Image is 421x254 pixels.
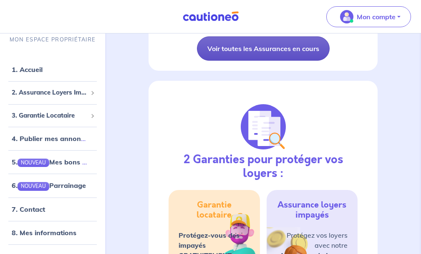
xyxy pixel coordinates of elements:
[3,130,102,147] div: 4. Publier mes annonces
[12,88,87,97] span: 2. Assurance Loyers Impayés
[326,6,411,27] button: illu_account_valid_menu.svgMon compte
[3,154,102,170] div: 5.NOUVEAUMes bons plans
[12,158,100,166] a: 5.NOUVEAUMes bons plans
[169,153,358,180] h3: 2 Garanties pour protéger vos loyers :
[357,12,396,22] p: Mon compte
[3,224,102,241] div: 8. Mes informations
[340,10,353,23] img: illu_account_valid_menu.svg
[241,104,286,149] img: justif-loupe
[12,65,43,74] a: 1. Accueil
[179,200,250,220] h5: Garantie locataire
[197,36,330,61] a: Voir toutes les Assurances en cours
[3,200,102,217] div: 7. Contact
[12,228,76,236] a: 8. Mes informations
[3,177,102,194] div: 6.NOUVEAUParrainage
[179,11,242,22] img: Cautioneo
[277,200,348,220] h5: Assurance loyers impayés
[10,36,96,44] p: MON ESPACE PROPRIÉTAIRE
[3,61,102,78] div: 1. Accueil
[12,205,45,213] a: 7. Contact
[12,110,87,120] span: 3. Garantie Locataire
[3,107,102,123] div: 3. Garantie Locataire
[3,85,102,101] div: 2. Assurance Loyers Impayés
[12,134,91,143] a: 4. Publier mes annonces
[12,181,86,190] a: 6.NOUVEAUParrainage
